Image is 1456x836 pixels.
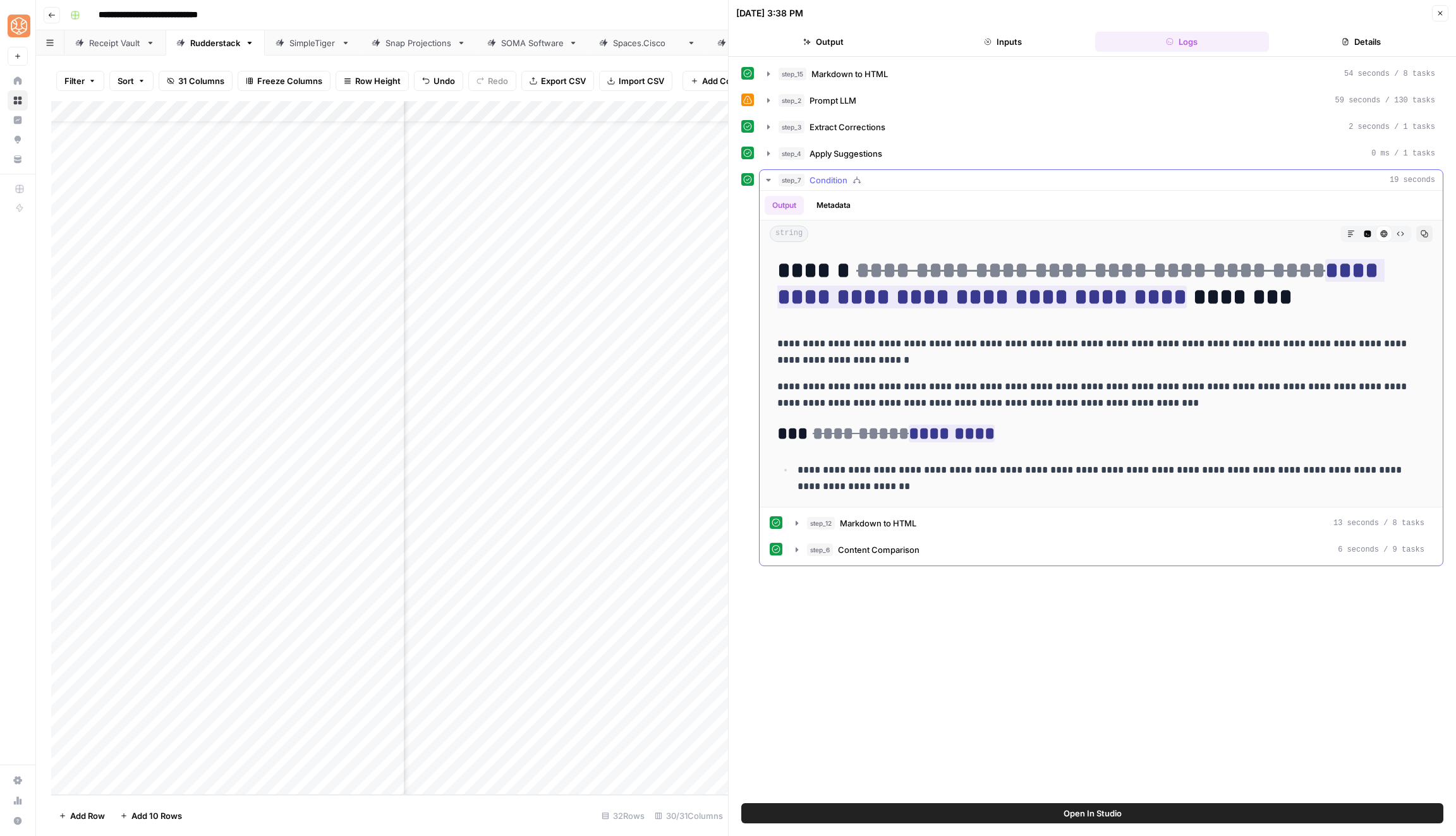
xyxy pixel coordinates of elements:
div: 32 Rows [597,806,650,826]
button: 59 seconds / 130 tasks [760,90,1443,111]
span: 31 Columns [178,75,224,87]
div: Rudderstack [190,37,240,49]
span: Extract Corrections [810,121,885,133]
div: SOMA Software [501,37,564,49]
span: Prompt LLM [810,94,856,107]
span: Condition [810,174,847,186]
span: Add Column [702,75,751,87]
a: Insights [8,110,28,130]
a: Your Data [8,149,28,169]
span: Freeze Columns [257,75,322,87]
span: Filter [64,75,85,87]
span: Export CSV [541,75,586,87]
span: Content Comparison [838,543,919,556]
span: step_6 [807,543,833,556]
div: Snap Projections [385,37,452,49]
button: 13 seconds / 8 tasks [788,513,1432,533]
button: Freeze Columns [238,71,331,91]
button: Help + Support [8,811,28,831]
span: 13 seconds / 8 tasks [1333,518,1424,529]
a: [DOMAIN_NAME] [707,30,825,56]
span: step_2 [779,94,804,107]
span: Markdown to HTML [811,68,888,80]
button: Logs [1095,32,1270,52]
span: Sort [118,75,134,87]
a: Home [8,71,28,91]
button: Redo [468,71,516,91]
span: 6 seconds / 9 tasks [1338,544,1424,555]
span: Row Height [355,75,401,87]
span: 54 seconds / 8 tasks [1344,68,1435,80]
div: Receipt Vault [89,37,141,49]
span: step_3 [779,121,804,133]
span: Import CSV [619,75,664,87]
span: Add 10 Rows [131,809,182,822]
button: Add Column [682,71,759,91]
span: Add Row [70,809,105,822]
a: Snap Projections [361,30,476,56]
button: 6 seconds / 9 tasks [788,540,1432,560]
button: Details [1274,32,1448,52]
span: string [770,226,808,242]
button: Workspace: SimpleTiger [8,10,28,42]
button: Sort [109,71,154,91]
span: step_15 [779,68,806,80]
button: Inputs [916,32,1090,52]
span: 19 seconds [1390,174,1435,186]
button: 54 seconds / 8 tasks [760,64,1443,84]
span: 2 seconds / 1 tasks [1349,121,1435,133]
a: Opportunities [8,130,28,150]
span: Undo [434,75,455,87]
span: step_12 [807,517,835,530]
img: SimpleTiger Logo [8,15,30,37]
span: Markdown to HTML [840,517,916,530]
button: Metadata [809,196,858,215]
a: Usage [8,791,28,811]
a: Settings [8,770,28,791]
button: Row Height [336,71,409,91]
button: 2 seconds / 1 tasks [760,117,1443,137]
button: 31 Columns [159,71,233,91]
div: [DATE] 3:38 PM [736,7,803,20]
div: 19 seconds [760,191,1443,566]
button: Filter [56,71,104,91]
span: Apply Suggestions [810,147,882,160]
span: step_7 [779,174,804,186]
a: Rudderstack [166,30,265,56]
span: 59 seconds / 130 tasks [1335,95,1435,106]
div: 30/31 Columns [650,806,728,826]
a: [DOMAIN_NAME] [588,30,707,56]
span: Redo [488,75,508,87]
div: [DOMAIN_NAME] [613,37,682,49]
button: Import CSV [599,71,672,91]
button: Open In Studio [741,803,1443,823]
button: Add 10 Rows [112,806,190,826]
a: Browse [8,90,28,111]
button: 0 ms / 1 tasks [760,143,1443,164]
button: Export CSV [521,71,594,91]
a: Receipt Vault [64,30,166,56]
button: Add Row [51,806,112,826]
div: SimpleTiger [289,37,336,49]
button: Output [736,32,911,52]
button: Output [765,196,804,215]
span: step_4 [779,147,804,160]
button: 19 seconds [760,170,1443,190]
button: Undo [414,71,463,91]
a: SOMA Software [476,30,588,56]
span: Open In Studio [1064,807,1122,820]
span: 0 ms / 1 tasks [1371,148,1435,159]
a: SimpleTiger [265,30,361,56]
